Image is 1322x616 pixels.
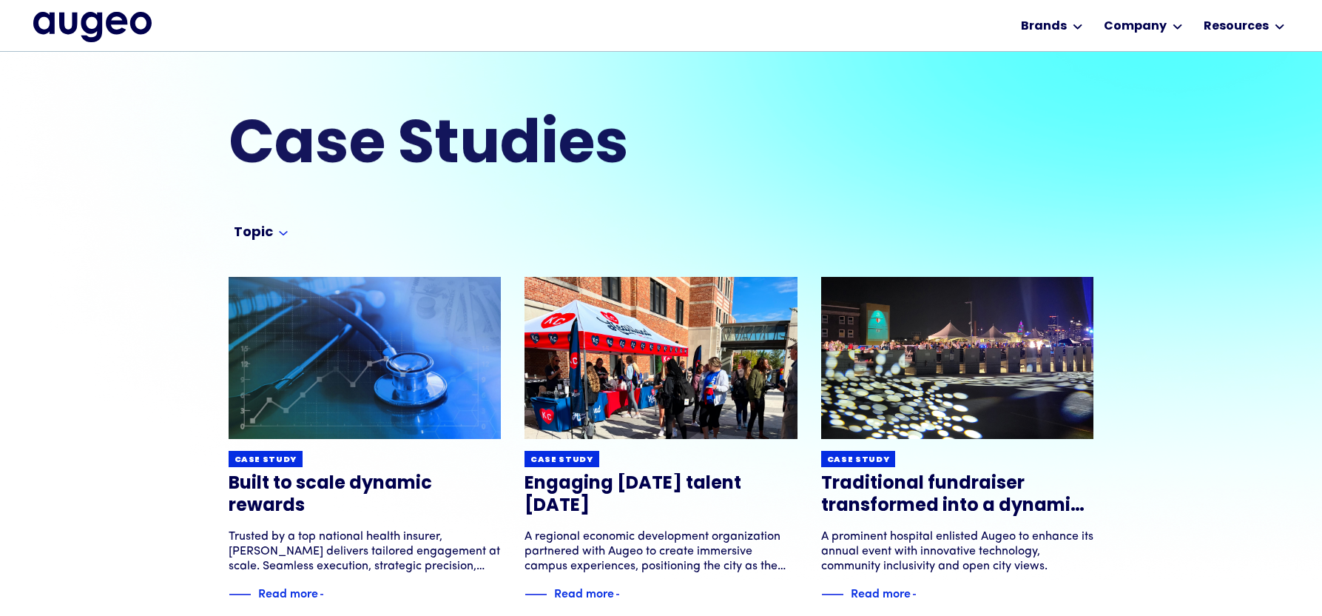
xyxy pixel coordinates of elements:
a: Case studyEngaging [DATE] talent [DATE]A regional economic development organization partnered wit... [525,277,797,603]
a: home [33,12,152,41]
img: Arrow symbol in bright blue pointing down to indicate an expanded section. [279,231,288,236]
div: Brands [1021,18,1067,36]
img: Blue text arrow [616,586,638,603]
div: Case study [235,455,297,466]
a: Case studyBuilt to scale dynamic rewardsTrusted by a top national health insurer, [PERSON_NAME] d... [229,277,502,603]
div: Trusted by a top national health insurer, [PERSON_NAME] delivers tailored engagement at scale. Se... [229,529,502,574]
div: Read more [258,583,318,601]
img: Blue decorative line [821,586,843,603]
h3: Built to scale dynamic rewards [229,473,502,518]
div: Case study [530,455,593,466]
div: Company [1104,18,1167,36]
div: Read more [851,583,911,601]
div: Resources [1204,18,1269,36]
img: Blue text arrow [320,586,342,603]
h3: Engaging [DATE] talent [DATE] [525,473,797,518]
img: Augeo's full logo in midnight blue. [33,12,152,41]
img: Blue text arrow [912,586,934,603]
div: A regional economic development organization partnered with Augeo to create immersive campus expe... [525,529,797,574]
div: Case study [827,455,890,466]
div: Read more [554,583,614,601]
h3: Traditional fundraiser transformed into a dynamic experience [821,473,1094,518]
h2: Case Studies [229,117,738,177]
img: Blue decorative line [525,586,547,603]
div: A prominent hospital enlisted Augeo to enhance its annual event with innovative technology, commu... [821,529,1094,574]
img: Blue decorative line [229,586,251,603]
div: Topic [234,224,273,242]
a: Case studyTraditional fundraiser transformed into a dynamic experienceA prominent hospital enlist... [821,277,1094,603]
